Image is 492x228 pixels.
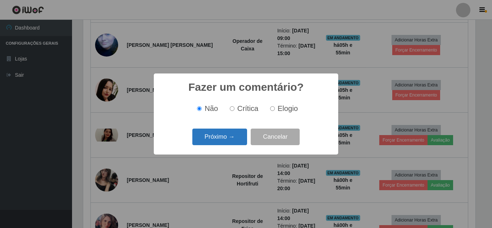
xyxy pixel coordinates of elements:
h2: Fazer um comentário? [188,81,304,94]
input: Não [197,106,202,111]
input: Crítica [230,106,234,111]
button: Próximo → [192,129,247,146]
span: Não [205,104,218,112]
span: Crítica [237,104,259,112]
span: Elogio [278,104,298,112]
input: Elogio [270,106,275,111]
button: Cancelar [251,129,300,146]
